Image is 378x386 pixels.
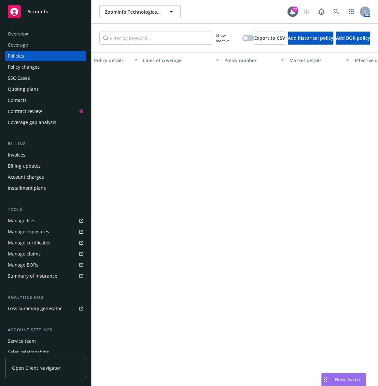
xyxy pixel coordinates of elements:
button: Policy details [91,52,140,68]
button: Export to CSV [254,32,285,45]
a: Policy changes [5,62,86,72]
div: Drag to move [322,373,330,386]
div: Installment plans [8,183,46,193]
div: Analytics hub [5,294,86,301]
div: Billing [5,141,86,147]
a: Coverage [5,40,86,50]
div: Contacts [8,95,27,105]
div: Lines of coverage [143,57,212,64]
div: Manage BORs [8,260,38,270]
div: Policy number [224,57,277,64]
a: Billing updates [5,161,86,171]
div: Manage certificates [8,238,50,248]
a: Service team [5,336,86,346]
div: Policy changes [8,62,40,72]
a: Manage certificates [5,238,86,248]
a: Policies [5,51,86,61]
div: Market details [289,57,342,64]
a: Manage BORs [5,260,86,270]
a: Installment plans [5,183,86,193]
a: Sales relationships [5,347,86,357]
a: Invoices [5,150,86,160]
a: Switch app [345,5,358,18]
div: Account charges [8,172,44,182]
a: Quoting plans [5,84,86,94]
button: Add BOR policy [336,32,370,45]
button: Lines of coverage [140,52,222,68]
span: Export to CSV [254,35,285,41]
div: Policies [8,51,24,61]
div: Contract review [8,106,42,117]
a: Coverage gap analysis [5,117,86,128]
div: SSC Cases [8,73,30,83]
button: Policy number [222,52,287,68]
a: Contract review [5,106,86,117]
div: Summary of insurance [8,271,57,281]
span: Add BOR policy [336,35,370,41]
a: Start snowing [300,5,313,18]
div: Coverage gap analysis [8,117,56,128]
span: Show inactive [216,33,240,44]
span: Nova Assist [335,377,361,382]
div: Policy details [94,57,131,64]
div: Tools [5,206,86,213]
button: Add historical policy [288,32,333,45]
div: Invoices [8,150,25,160]
span: Accounts [27,9,48,14]
button: ZoomInfo Technologies, Inc. [99,5,181,18]
div: Sales relationships [8,347,49,357]
input: Filter by keyword... [99,32,212,45]
a: Manage files [5,215,86,226]
a: SSC Cases [5,73,86,83]
a: Accounts [5,3,86,21]
a: Search [330,5,343,18]
span: Open Client Navigator [12,365,61,371]
div: Manage exposures [8,227,49,237]
span: Add historical policy [288,35,333,41]
button: Nova Assist [321,373,366,386]
button: Market details [287,52,352,68]
div: Overview [8,29,28,39]
a: Manage claims [5,249,86,259]
div: Manage files [8,215,35,226]
div: Billing updates [8,161,41,171]
div: 77 [292,7,298,12]
div: Loss summary generator [8,303,62,314]
a: Loss summary generator [5,303,86,314]
div: Service team [8,336,36,346]
a: Account charges [5,172,86,182]
a: Report a Bug [315,5,328,18]
a: Summary of insurance [5,271,86,281]
a: Contacts [5,95,86,105]
div: Account settings [5,327,86,333]
div: Coverage [8,40,28,50]
a: Manage exposures [5,227,86,237]
div: Quoting plans [8,84,39,94]
a: Overview [5,29,86,39]
div: Manage claims [8,249,41,259]
span: ZoomInfo Technologies, Inc. [105,8,161,15]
